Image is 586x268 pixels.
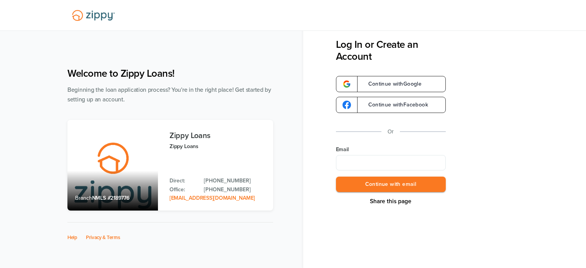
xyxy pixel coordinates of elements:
span: NMLS #2189776 [92,195,129,201]
button: Continue with email [336,177,446,192]
input: Email Address [336,155,446,170]
a: Office Phone: 512-975-2947 [204,185,265,194]
p: Zippy Loans [170,142,265,151]
h1: Welcome to Zippy Loans! [67,67,273,79]
a: google-logoContinue withFacebook [336,97,446,113]
img: google-logo [343,101,351,109]
h3: Log In or Create an Account [336,39,446,62]
img: Lender Logo [67,7,119,24]
p: Office: [170,185,196,194]
p: Direct: [170,177,196,185]
span: Branch [75,195,92,201]
h3: Zippy Loans [170,131,265,140]
p: Or [388,127,394,137]
img: google-logo [343,80,351,88]
span: Continue with Facebook [361,102,428,108]
button: Share This Page [368,197,414,205]
span: Continue with Google [361,81,422,87]
label: Email [336,146,446,153]
a: Direct Phone: 512-975-2947 [204,177,265,185]
a: Email Address: zippyguide@zippymh.com [170,195,255,201]
a: Privacy & Terms [86,234,120,241]
a: Help [67,234,77,241]
span: Beginning the loan application process? You're in the right place! Get started by setting up an a... [67,86,271,103]
a: google-logoContinue withGoogle [336,76,446,92]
